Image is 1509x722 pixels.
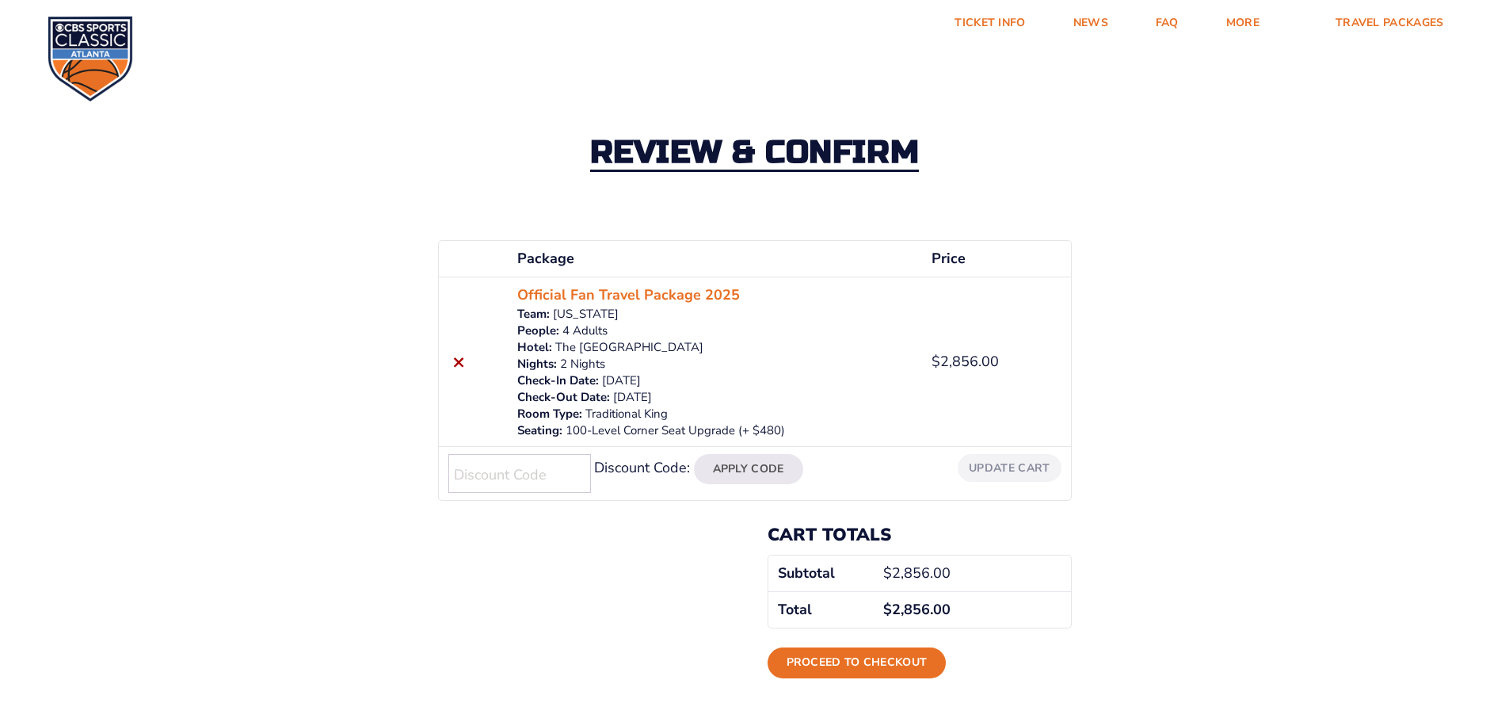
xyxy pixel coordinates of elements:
[517,406,913,422] p: Traditional King
[768,525,1072,545] h2: Cart totals
[517,406,582,422] dt: Room Type:
[517,323,913,339] p: 4 Adults
[768,648,947,678] a: Proceed to checkout
[517,422,562,439] dt: Seating:
[517,285,740,306] a: Official Fan Travel Package 2025
[517,372,913,389] p: [DATE]
[508,241,922,277] th: Package
[517,389,913,406] p: [DATE]
[48,16,133,101] img: CBS Sports Classic
[768,556,875,591] th: Subtotal
[883,563,951,583] bdi: 2,856.00
[517,372,599,389] dt: Check-In Date:
[768,591,875,628] th: Total
[517,339,552,356] dt: Hotel:
[517,356,557,372] dt: Nights:
[517,306,550,323] dt: Team:
[517,422,913,439] p: 100-Level Corner Seat Upgrade (+ $480)
[517,339,913,356] p: The [GEOGRAPHIC_DATA]
[883,600,892,619] span: $
[922,241,1070,277] th: Price
[883,600,951,619] bdi: 2,856.00
[932,352,999,371] bdi: 2,856.00
[594,458,690,477] label: Discount Code:
[590,136,920,172] h2: Review & Confirm
[517,389,610,406] dt: Check-Out Date:
[517,323,559,339] dt: People:
[448,351,470,372] a: Remove this item
[694,454,803,484] button: Apply Code
[932,352,940,371] span: $
[517,356,913,372] p: 2 Nights
[448,454,591,493] input: Discount Code
[958,454,1061,482] button: Update cart
[517,306,913,323] p: [US_STATE]
[883,563,892,583] span: $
